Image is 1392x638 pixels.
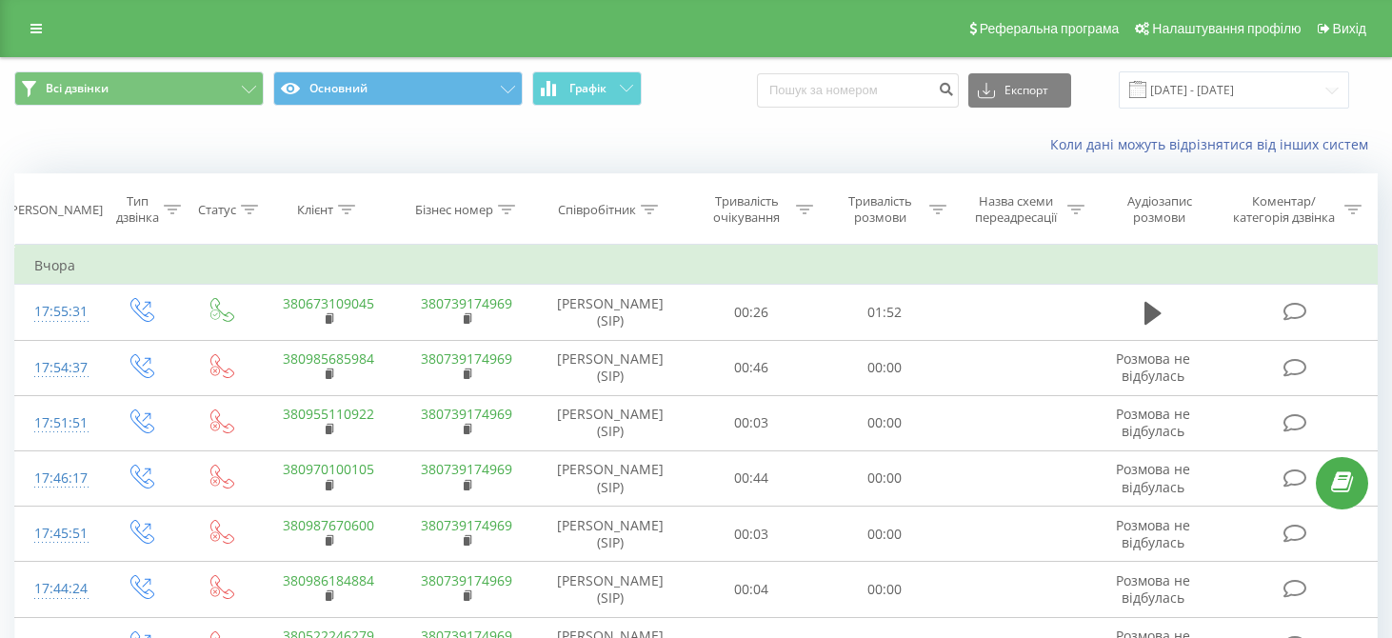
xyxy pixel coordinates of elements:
a: 380955110922 [283,405,374,423]
div: 17:55:31 [34,293,81,330]
div: 17:51:51 [34,405,81,442]
td: [PERSON_NAME] (SIP) [536,562,685,617]
div: Коментар/категорія дзвінка [1228,193,1340,226]
input: Пошук за номером [757,73,959,108]
td: [PERSON_NAME] (SIP) [536,395,685,450]
span: Вихід [1333,21,1366,36]
span: Графік [569,82,607,95]
button: Всі дзвінки [14,71,264,106]
div: [PERSON_NAME] [7,202,103,218]
td: 00:44 [686,450,819,506]
td: 00:04 [686,562,819,617]
td: 00:00 [818,340,951,395]
span: Реферальна програма [980,21,1120,36]
a: 380739174969 [421,516,512,534]
td: 00:00 [818,395,951,450]
td: 00:03 [686,507,819,562]
div: 17:54:37 [34,349,81,387]
span: Розмова не відбулась [1116,516,1190,551]
td: 01:52 [818,285,951,340]
button: Експорт [968,73,1071,108]
div: Назва схеми переадресації [968,193,1063,226]
button: Основний [273,71,523,106]
td: 00:46 [686,340,819,395]
span: Розмова не відбулась [1116,460,1190,495]
span: Розмова не відбулась [1116,571,1190,607]
div: Бізнес номер [415,202,493,218]
td: [PERSON_NAME] (SIP) [536,507,685,562]
a: 380739174969 [421,571,512,589]
div: Тип дзвінка [116,193,159,226]
span: Розмова не відбулась [1116,349,1190,385]
td: [PERSON_NAME] (SIP) [536,450,685,506]
div: Тривалість розмови [835,193,925,226]
a: 380970100105 [283,460,374,478]
td: 00:26 [686,285,819,340]
button: Графік [532,71,642,106]
div: 17:45:51 [34,515,81,552]
td: 00:00 [818,507,951,562]
td: [PERSON_NAME] (SIP) [536,340,685,395]
a: 380987670600 [283,516,374,534]
a: 380986184884 [283,571,374,589]
td: [PERSON_NAME] (SIP) [536,285,685,340]
a: 380739174969 [421,405,512,423]
div: Статус [198,202,236,218]
a: Коли дані можуть відрізнятися вiд інших систем [1050,135,1378,153]
td: 00:00 [818,562,951,617]
td: 00:03 [686,395,819,450]
a: 380739174969 [421,460,512,478]
td: Вчора [15,247,1378,285]
div: 17:44:24 [34,570,81,608]
div: 17:46:17 [34,460,81,497]
a: 380985685984 [283,349,374,368]
a: 380673109045 [283,294,374,312]
span: Всі дзвінки [46,81,109,96]
div: Аудіозапис розмови [1106,193,1212,226]
span: Налаштування профілю [1152,21,1301,36]
div: Тривалість очікування [703,193,792,226]
td: 00:00 [818,450,951,506]
span: Розмова не відбулась [1116,405,1190,440]
a: 380739174969 [421,349,512,368]
div: Клієнт [297,202,333,218]
div: Співробітник [558,202,636,218]
a: 380739174969 [421,294,512,312]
